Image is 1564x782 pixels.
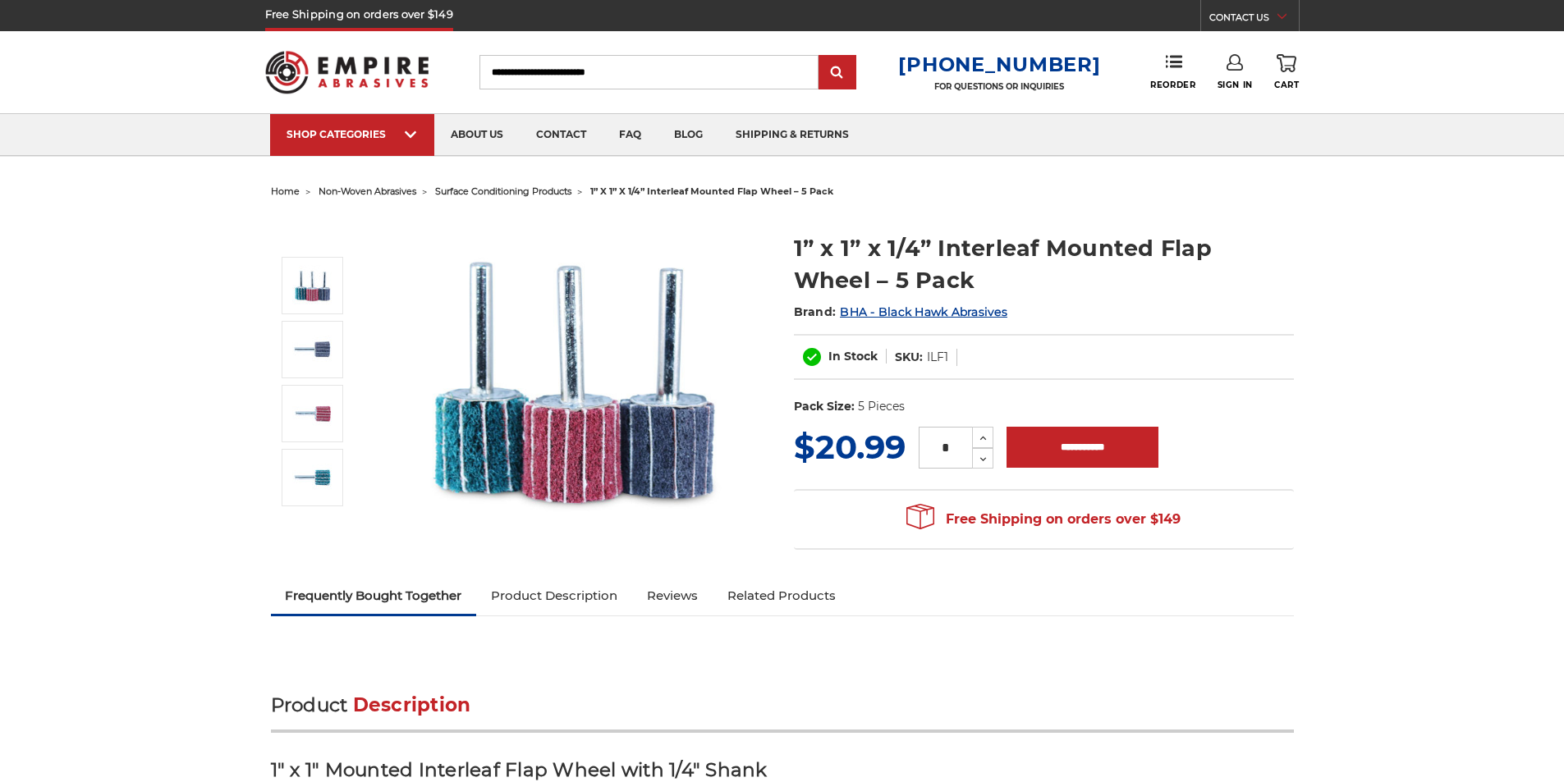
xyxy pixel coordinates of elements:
[895,349,923,366] dt: SKU:
[353,693,471,716] span: Description
[794,398,855,415] dt: Pack Size:
[476,578,632,614] a: Product Description
[794,304,837,319] span: Brand:
[858,398,905,415] dd: 5 Pieces
[434,114,520,156] a: about us
[1150,54,1195,89] a: Reorder
[632,578,713,614] a: Reviews
[719,114,865,156] a: shipping & returns
[794,427,906,467] span: $20.99
[1274,54,1299,90] a: Cart
[828,349,878,364] span: In Stock
[906,503,1181,536] span: Free Shipping on orders over $149
[271,693,348,716] span: Product
[821,57,854,89] input: Submit
[287,128,418,140] div: SHOP CATEGORIES
[271,758,768,781] strong: 1" x 1" Mounted Interleaf Flap Wheel with 1/4" Shank
[603,114,658,156] a: faq
[435,185,571,197] a: surface conditioning products
[658,114,719,156] a: blog
[1218,80,1253,90] span: Sign In
[292,329,333,370] img: 1” x 1” x 1/4” Interleaf Mounted Flap Wheel – 5 Pack
[292,265,333,306] img: 1” x 1” x 1/4” Interleaf Mounted Flap Wheel – 5 Pack
[590,185,833,197] span: 1” x 1” x 1/4” interleaf mounted flap wheel – 5 pack
[1209,8,1299,31] a: CONTACT US
[292,457,333,498] img: 1” x 1” x 1/4” Interleaf Mounted Flap Wheel – 5 Pack
[520,114,603,156] a: contact
[840,304,1007,319] a: BHA - Black Hawk Abrasives
[794,232,1294,296] h1: 1” x 1” x 1/4” Interleaf Mounted Flap Wheel – 5 Pack
[898,81,1100,92] p: FOR QUESTIONS OR INQUIRIES
[898,53,1100,76] a: [PHONE_NUMBER]
[927,349,948,366] dd: ILF1
[292,393,333,434] img: 1” x 1” x 1/4” Interleaf Mounted Flap Wheel – 5 Pack
[1150,80,1195,90] span: Reorder
[319,185,416,197] a: non-woven abrasives
[411,215,740,543] img: 1” x 1” x 1/4” Interleaf Mounted Flap Wheel – 5 Pack
[713,578,851,614] a: Related Products
[271,578,477,614] a: Frequently Bought Together
[265,40,429,104] img: Empire Abrasives
[271,185,300,197] a: home
[1274,80,1299,90] span: Cart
